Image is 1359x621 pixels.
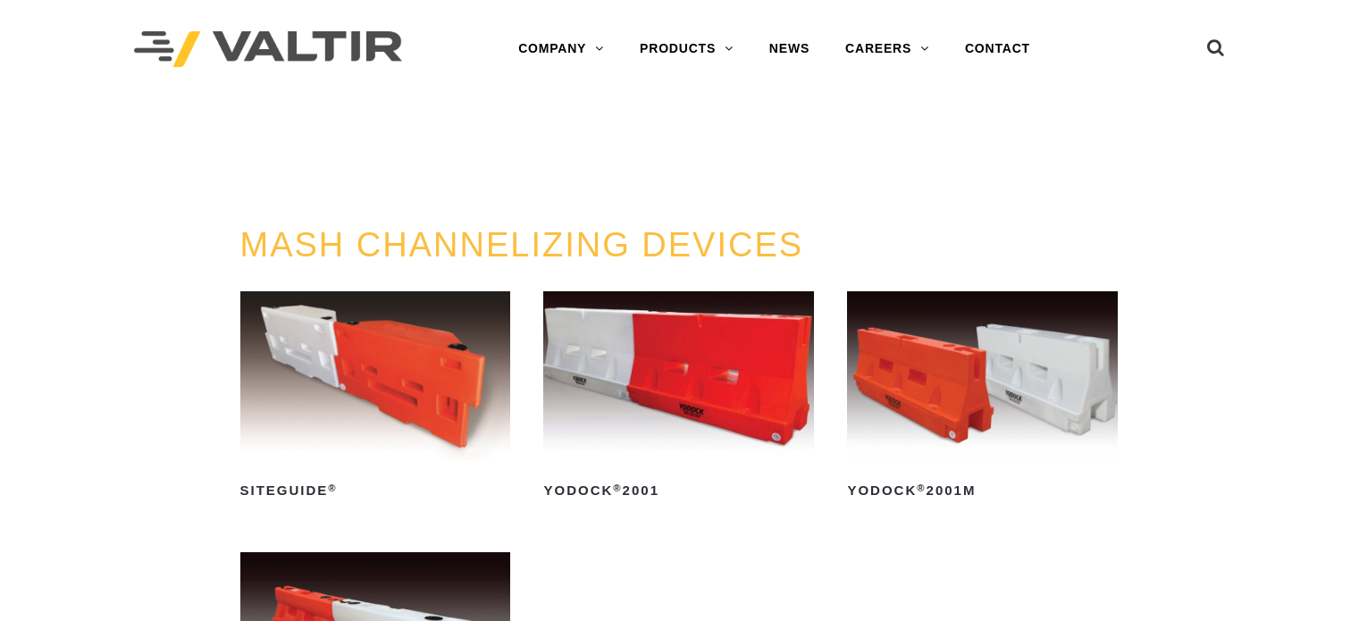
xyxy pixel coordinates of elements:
[543,291,814,505] a: Yodock®2001
[847,291,1118,505] a: Yodock®2001M
[751,31,827,67] a: NEWS
[240,226,804,264] a: MASH CHANNELIZING DEVICES
[240,476,511,505] h2: SiteGuide
[543,476,814,505] h2: Yodock 2001
[847,476,1118,505] h2: Yodock 2001M
[134,31,402,68] img: Valtir
[917,483,926,493] sup: ®
[613,483,622,493] sup: ®
[543,291,814,460] img: Yodock 2001 Water Filled Barrier and Barricade
[947,31,1048,67] a: CONTACT
[328,483,337,493] sup: ®
[827,31,947,67] a: CAREERS
[240,291,511,505] a: SiteGuide®
[500,31,622,67] a: COMPANY
[622,31,751,67] a: PRODUCTS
